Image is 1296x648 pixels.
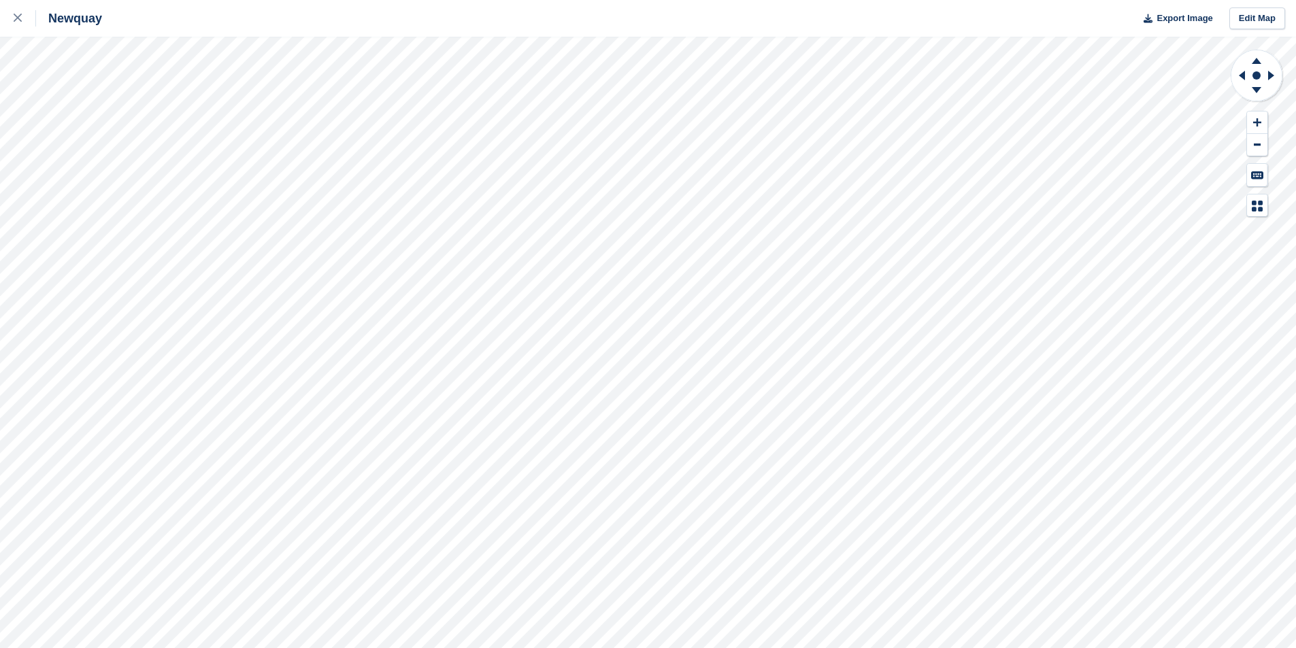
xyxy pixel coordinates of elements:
a: Edit Map [1229,7,1285,30]
span: Export Image [1157,12,1212,25]
button: Export Image [1135,7,1213,30]
button: Zoom In [1247,112,1267,134]
button: Zoom Out [1247,134,1267,156]
div: Newquay [36,10,102,27]
button: Map Legend [1247,194,1267,217]
button: Keyboard Shortcuts [1247,164,1267,186]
